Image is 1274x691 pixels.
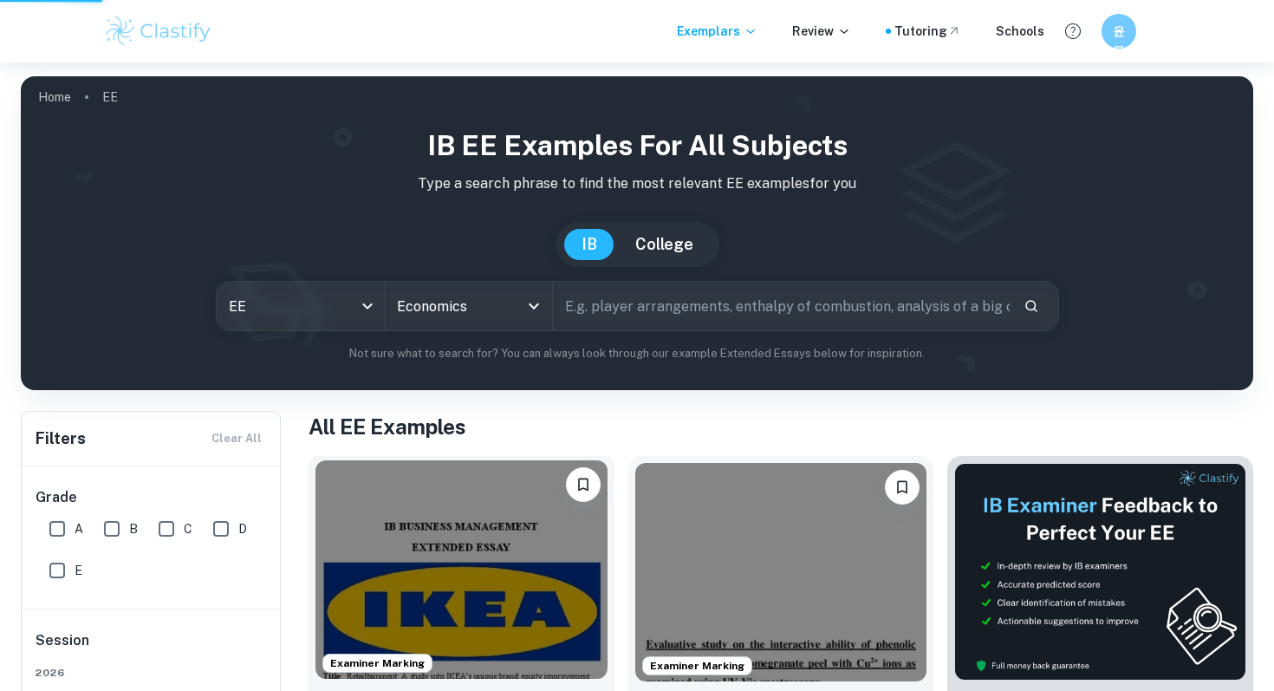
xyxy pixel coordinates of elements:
input: E.g. player arrangements, enthalpy of combustion, analysis of a big city... [553,282,1010,330]
p: Review [792,22,851,41]
span: 2026 [36,665,268,681]
h1: IB EE examples for all subjects [35,125,1239,166]
button: Bookmark [566,467,601,502]
span: Examiner Marking [643,658,751,674]
button: Open [522,294,546,318]
h6: Filters [36,427,86,451]
p: Type a search phrase to find the most relevant EE examples for you [35,173,1239,194]
h1: All EE Examples [309,411,1253,442]
span: C [184,519,192,538]
p: EE [102,88,118,107]
img: Business and Management EE example thumbnail: To what extent have IKEA's in-store reta [315,460,608,679]
span: B [129,519,138,538]
button: Bookmark [885,470,920,505]
p: Not sure what to search for? You can always look through our example Extended Essays below for in... [35,345,1239,362]
button: IB [564,229,614,260]
p: Exemplars [677,22,757,41]
a: Home [38,85,71,109]
a: Schools [996,22,1044,41]
h6: Session [36,630,268,665]
button: College [618,229,711,260]
h6: Grade [36,487,268,508]
button: 윤도 [1102,14,1136,49]
span: A [75,519,83,538]
img: Chemistry EE example thumbnail: How do phenolic acid derivatives obtaine [635,463,927,681]
a: Tutoring [894,22,961,41]
button: Search [1017,291,1046,321]
span: E [75,561,82,580]
div: EE [217,282,384,330]
img: Thumbnail [954,463,1246,681]
span: Examiner Marking [323,655,432,671]
h6: 윤도 [1109,22,1129,41]
span: D [238,519,247,538]
button: Help and Feedback [1058,16,1088,46]
img: Clastify logo [103,14,213,49]
img: profile cover [21,76,1253,390]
